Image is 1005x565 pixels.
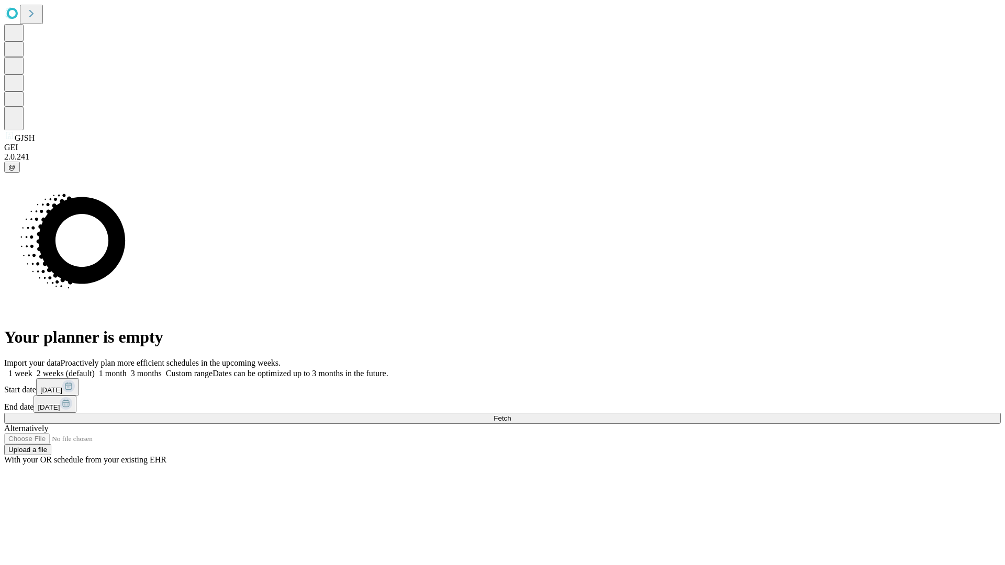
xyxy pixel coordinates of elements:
span: @ [8,163,16,171]
span: Dates can be optimized up to 3 months in the future. [213,369,388,378]
div: Start date [4,378,1001,395]
span: With your OR schedule from your existing EHR [4,455,166,464]
button: @ [4,162,20,173]
span: Custom range [166,369,213,378]
span: Fetch [494,414,511,422]
span: 1 month [99,369,127,378]
span: Import your data [4,358,61,367]
span: [DATE] [38,403,60,411]
button: Upload a file [4,444,51,455]
h1: Your planner is empty [4,327,1001,347]
div: End date [4,395,1001,413]
span: [DATE] [40,386,62,394]
span: GJSH [15,133,35,142]
button: [DATE] [36,378,79,395]
button: Fetch [4,413,1001,424]
span: Alternatively [4,424,48,433]
span: 1 week [8,369,32,378]
div: GEI [4,143,1001,152]
button: [DATE] [33,395,76,413]
span: 2 weeks (default) [37,369,95,378]
div: 2.0.241 [4,152,1001,162]
span: 3 months [131,369,162,378]
span: Proactively plan more efficient schedules in the upcoming weeks. [61,358,281,367]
